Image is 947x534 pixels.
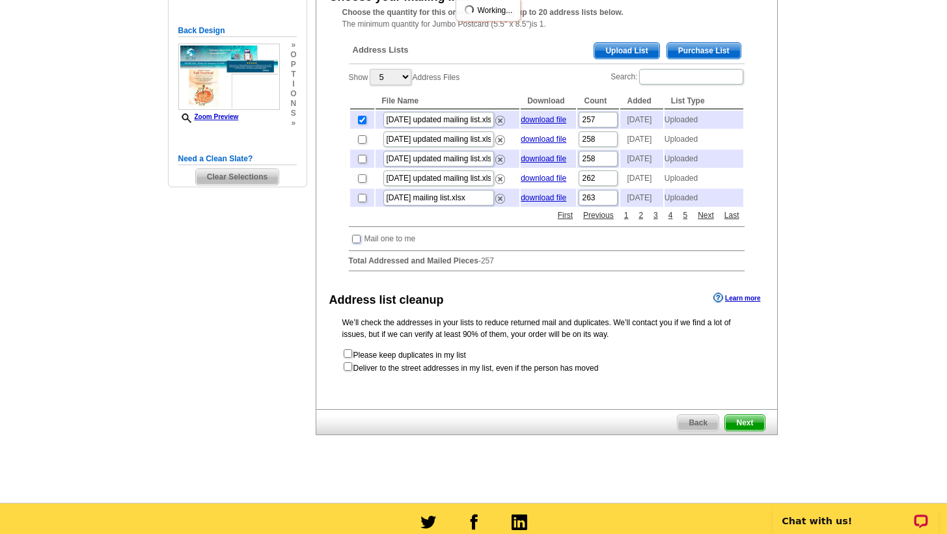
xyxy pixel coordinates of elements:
[521,115,566,124] a: download file
[665,111,743,129] td: Uploaded
[621,209,632,221] a: 1
[667,43,741,59] span: Purchase List
[370,69,411,85] select: ShowAddress Files
[620,169,663,187] td: [DATE]
[620,150,663,168] td: [DATE]
[481,256,494,265] span: 257
[196,169,279,185] span: Clear Selections
[694,209,717,221] a: Next
[620,189,663,207] td: [DATE]
[290,40,296,50] span: »
[521,135,566,144] a: download file
[679,209,691,221] a: 5
[620,130,663,148] td: [DATE]
[725,415,764,431] span: Next
[178,153,297,165] h5: Need a Clean Slate?
[342,8,624,17] strong: Choose the quantity for this order by selecting up to 20 address lists below.
[620,111,663,129] td: [DATE]
[178,113,239,120] a: Zoom Preview
[665,169,743,187] td: Uploaded
[580,209,617,221] a: Previous
[464,5,474,15] img: loading...
[594,43,659,59] span: Upload List
[521,174,566,183] a: download file
[342,317,751,340] p: We’ll check the addresses in your lists to reduce returned mail and duplicates. We’ll contact you...
[178,44,280,111] img: small-thumb.jpg
[290,109,296,118] span: s
[555,209,576,221] a: First
[665,150,743,168] td: Uploaded
[495,116,505,126] img: delete.png
[665,130,743,148] td: Uploaded
[495,152,505,161] a: Remove this list
[353,44,409,56] span: Address Lists
[665,93,743,109] th: List Type
[665,189,743,207] td: Uploaded
[495,133,505,142] a: Remove this list
[290,79,296,89] span: i
[290,89,296,99] span: o
[290,99,296,109] span: n
[713,293,760,303] a: Learn more
[178,25,297,37] h5: Back Design
[721,209,743,221] a: Last
[650,209,661,221] a: 3
[349,256,478,265] strong: Total Addressed and Mailed Pieces
[495,174,505,184] img: delete.png
[342,348,751,374] form: Please keep duplicates in my list Deliver to the street addresses in my list, even if the person ...
[495,194,505,204] img: delete.png
[577,93,619,109] th: Count
[290,70,296,79] span: t
[521,93,576,109] th: Download
[290,118,296,128] span: »
[639,69,743,85] input: Search:
[364,232,417,245] td: Mail one to me
[329,291,444,309] div: Address list cleanup
[495,172,505,181] a: Remove this list
[611,68,744,86] label: Search:
[620,93,663,109] th: Added
[521,154,566,163] a: download file
[349,68,460,87] label: Show Address Files
[678,415,719,431] span: Back
[677,414,719,431] a: Back
[495,113,505,122] a: Remove this list
[342,33,751,282] div: -
[665,209,676,221] a: 4
[290,60,296,70] span: p
[316,7,777,30] div: The minimum quantity for Jumbo Postcard (5.5" x 8.5")is 1.
[635,209,646,221] a: 2
[290,50,296,60] span: o
[495,155,505,165] img: delete.png
[521,193,566,202] a: download file
[495,135,505,145] img: delete.png
[495,191,505,200] a: Remove this list
[376,93,520,109] th: File Name
[764,493,947,534] iframe: LiveChat chat widget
